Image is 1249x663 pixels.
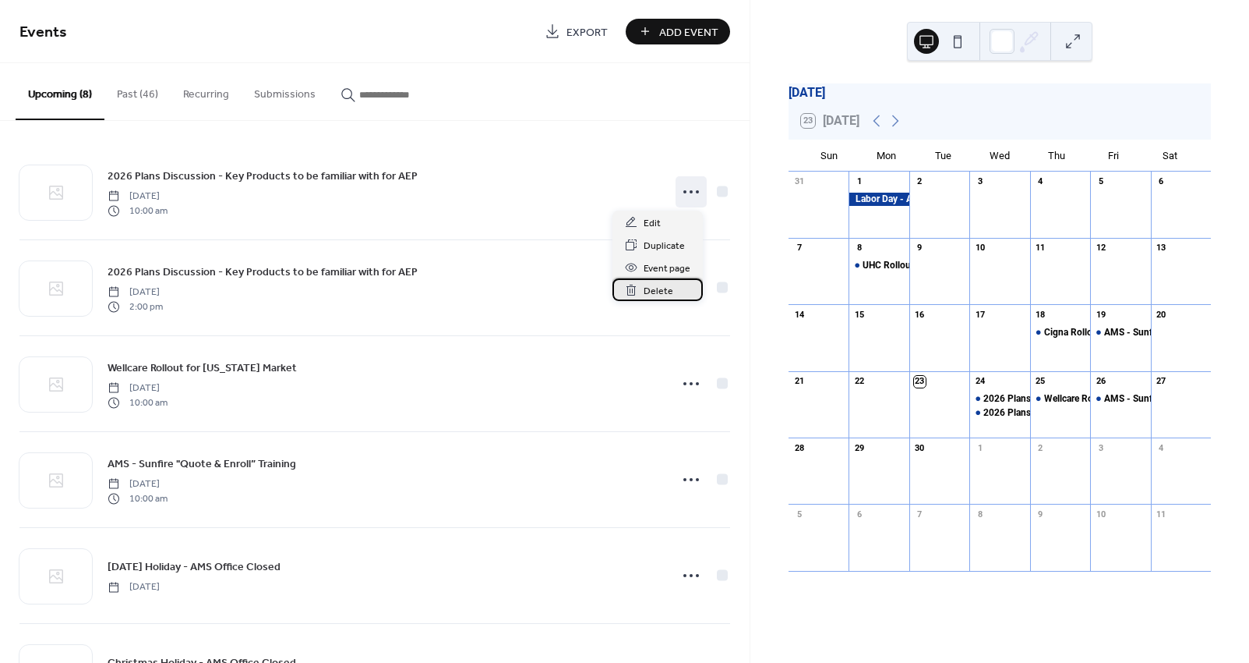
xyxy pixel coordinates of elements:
div: 25 [1035,376,1046,388]
a: Export [533,19,619,44]
div: 2026 Plans Discussion - Key Products to be familiar with for AEP [969,406,1029,420]
div: 17 [974,309,986,321]
button: Upcoming (8) [16,63,104,120]
div: 18 [1035,309,1046,321]
div: 1 [853,176,865,188]
div: 16 [914,309,926,321]
div: UHC Rollout for AMS Agency [849,259,909,272]
div: 22 [853,376,865,388]
div: 26 [1095,376,1106,388]
div: Labor Day - AMS Office Closed [849,193,909,206]
span: Wellcare Rollout for [US_STATE] Market [108,360,297,377]
div: 23 [914,376,926,388]
div: [DATE] [789,83,1211,102]
div: 12 [1095,243,1106,254]
div: 5 [1095,176,1106,188]
div: 4 [1035,176,1046,188]
button: Add Event [626,19,730,44]
button: Past (46) [104,63,171,119]
span: Event page [644,261,690,277]
span: AMS - Sunfire "Quote & Enroll” Training [108,456,296,473]
span: Edit [644,215,661,232]
div: 21 [793,376,805,388]
div: Wed [971,140,1028,172]
div: Mon [858,140,915,172]
div: 2026 Plans Discussion - Key Products to be familiar with for AEP [969,392,1029,406]
div: Cigna Rollout [1030,326,1090,339]
div: Thu [1028,140,1085,172]
div: 8 [853,243,865,254]
div: UHC Rollout for AMS Agency [863,259,984,272]
div: 15 [853,309,865,321]
div: 2 [914,176,926,188]
div: 9 [914,243,926,254]
div: Tue [915,140,972,172]
div: Sat [1141,140,1198,172]
span: 10:00 am [108,395,168,409]
div: Wellcare Rollout for [US_STATE] Market [1044,392,1206,406]
a: Wellcare Rollout for [US_STATE] Market [108,359,297,377]
div: 10 [1095,509,1106,520]
span: [DATE] [108,285,163,300]
span: [DATE] [108,190,168,204]
div: 9 [1035,509,1046,520]
a: [DATE] Holiday - AMS Office Closed [108,558,280,576]
div: Wellcare Rollout for Kansas Market [1030,392,1090,406]
div: 2 [1035,442,1046,454]
span: 2026 Plans Discussion - Key Products to be familiar with for AEP [108,264,418,281]
div: 28 [793,442,805,454]
div: 19 [1095,309,1106,321]
div: 10 [974,243,986,254]
div: Fri [1085,140,1141,172]
span: Delete [644,283,673,300]
div: 6 [853,509,865,520]
div: 3 [974,176,986,188]
div: 24 [974,376,986,388]
span: Events [19,17,67,48]
div: 11 [1035,243,1046,254]
div: 8 [974,509,986,520]
span: [DATE] [108,580,160,594]
div: AMS - Sunfire "Quote & Enroll” Training [1090,326,1150,339]
span: Duplicate [644,238,685,254]
div: Sun [801,140,858,172]
a: 2026 Plans Discussion - Key Products to be familiar with for AEP [108,263,418,281]
div: 3 [1095,442,1106,454]
div: 14 [793,309,805,321]
div: 30 [914,442,926,454]
div: AMS - Sunfire "Quote & Enroll” Training [1090,392,1150,406]
button: Recurring [171,63,242,119]
span: [DATE] [108,477,168,491]
span: Export [566,24,608,41]
div: 13 [1156,243,1167,254]
div: 7 [793,243,805,254]
div: 29 [853,442,865,454]
span: 2026 Plans Discussion - Key Products to be familiar with for AEP [108,168,418,185]
div: 6 [1156,176,1167,188]
div: 20 [1156,309,1167,321]
div: 11 [1156,509,1167,520]
span: [DATE] Holiday - AMS Office Closed [108,559,280,576]
span: [DATE] [108,381,168,395]
span: 10:00 am [108,491,168,505]
span: 2:00 pm [108,300,163,314]
a: AMS - Sunfire "Quote & Enroll” Training [108,455,296,473]
div: 4 [1156,442,1167,454]
div: Cigna Rollout [1044,326,1101,339]
div: 1 [974,442,986,454]
div: 27 [1156,376,1167,388]
div: 31 [793,176,805,188]
span: 10:00 am [108,204,168,218]
div: 5 [793,509,805,520]
div: 7 [914,509,926,520]
a: 2026 Plans Discussion - Key Products to be familiar with for AEP [108,167,418,185]
span: Add Event [659,24,718,41]
button: Submissions [242,63,328,119]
